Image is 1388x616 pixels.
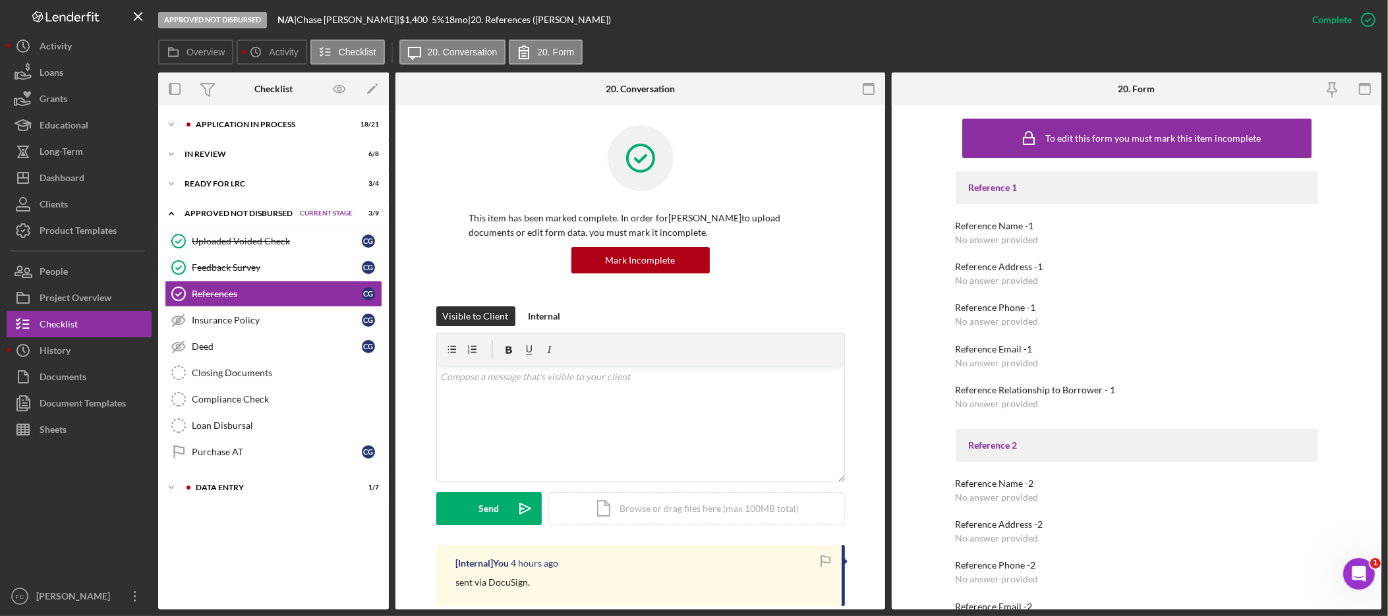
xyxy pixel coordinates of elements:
[64,13,111,22] h1: Operator
[511,558,559,569] time: 2025-09-12 18:14
[185,180,346,188] div: Ready for LRC
[7,59,152,86] button: Loans
[204,280,243,293] div: you too!
[11,272,253,312] div: Felicia says…
[606,247,676,273] div: Mark Incomplete
[9,5,34,30] button: go back
[192,368,382,378] div: Closing Documents
[11,184,253,272] div: Felicia says…
[21,61,206,74] div: [PERSON_NAME]
[310,40,385,65] button: Checklist
[1045,133,1261,144] div: To edit this form you must mark this item incomplete
[187,47,225,57] label: Overview
[11,312,253,354] div: Operator says…
[7,86,152,112] a: Grants
[956,478,1318,489] div: Reference Name -2
[956,385,1318,395] div: Reference Relationship to Borrower - 1
[956,399,1039,409] div: No answer provided
[7,390,152,416] a: Document Templates
[362,235,375,248] div: C G
[40,59,63,89] div: Loans
[40,337,71,367] div: History
[7,337,152,364] button: History
[40,191,68,221] div: Clients
[7,112,152,138] button: Educational
[40,33,72,63] div: Activity
[40,311,78,341] div: Checklist
[11,354,253,448] div: Operator says…
[38,7,59,28] img: Profile image for Operator
[956,262,1318,272] div: Reference Address -1
[196,484,346,491] div: Data Entry
[362,314,375,327] div: C G
[192,447,362,457] div: Purchase AT
[11,393,252,416] textarea: Message…
[21,320,206,345] div: Help [PERSON_NAME] understand how they’re doing:
[355,484,379,491] div: 1 / 7
[40,217,117,247] div: Product Templates
[254,84,293,94] div: Checklist
[428,47,498,57] label: 20. Conversation
[16,593,24,600] text: FC
[165,412,382,439] a: Loan Disbursal
[956,275,1039,286] div: No answer provided
[969,440,1305,451] div: Reference 2
[7,285,152,311] button: Project Overview
[206,5,231,30] button: Home
[7,33,152,59] button: Activity
[956,235,1039,245] div: No answer provided
[362,261,375,274] div: C G
[192,236,362,246] div: Uploaded Voided Check
[469,211,812,240] p: This item has been marked complete. In order for [PERSON_NAME] to upload documents or edit form d...
[185,210,293,217] div: Approved Not Disbursed
[40,258,68,288] div: People
[1312,7,1352,33] div: Complete
[165,307,382,333] a: Insurance PolicyCG
[362,287,375,300] div: C G
[7,311,152,337] button: Checklist
[98,93,253,122] div: Great, thank you very much!
[537,47,574,57] label: 20. Form
[355,121,379,128] div: 18 / 21
[165,254,382,281] a: Feedback SurveyCG
[40,364,86,393] div: Documents
[84,421,94,432] button: Start recording
[399,40,506,65] button: 20. Conversation
[158,12,267,28] div: Approved Not Disbursed
[40,416,67,446] div: Sheets
[444,14,468,25] div: 18 mo
[11,132,253,184] div: Christina says…
[355,180,379,188] div: 3 / 4
[11,312,216,353] div: Help [PERSON_NAME] understand how they’re doing:
[269,47,298,57] label: Activity
[956,602,1318,612] div: Reference Email -2
[194,272,253,301] div: you too!
[165,386,382,412] a: Compliance Check
[522,306,567,326] button: Internal
[196,121,346,128] div: Application In Process
[7,191,152,217] button: Clients
[277,14,294,25] b: N/A
[7,138,152,165] button: Long-Term
[177,200,243,263] div: blush
[1370,558,1381,569] span: 1
[165,333,382,360] a: DeedCG
[1118,84,1155,94] div: 20. Form
[21,140,206,165] div: You're welcome [PERSON_NAME], have a great weekend!
[192,262,362,273] div: Feedback Survey
[956,358,1039,368] div: No answer provided
[969,182,1305,193] div: Reference 1
[7,258,152,285] a: People
[20,421,31,432] button: Emoji picker
[432,14,444,25] div: 5 %
[40,165,84,194] div: Dashboard
[956,492,1039,503] div: No answer provided
[40,390,126,420] div: Document Templates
